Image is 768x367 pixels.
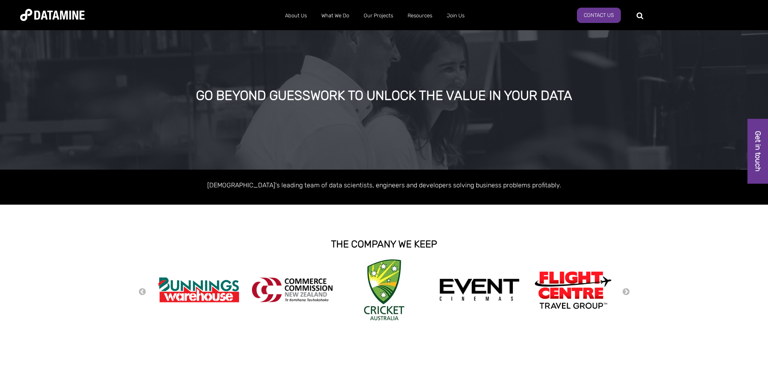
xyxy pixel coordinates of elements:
div: GO BEYOND GUESSWORK TO UNLOCK THE VALUE IN YOUR DATA [87,89,681,103]
img: event cinemas [439,278,520,302]
a: Contact Us [577,8,621,23]
img: Datamine [20,9,85,21]
strong: THE COMPANY WE KEEP [331,238,437,250]
img: Flight Centre [533,269,613,311]
img: Cricket Australia [364,259,404,320]
a: Get in touch [747,119,768,184]
button: Next [622,288,630,297]
a: What We Do [314,5,356,26]
button: Previous [138,288,146,297]
p: [DEMOGRAPHIC_DATA]'s leading team of data scientists, engineers and developers solving business p... [154,180,614,191]
img: Bunnings Warehouse [158,275,239,305]
img: commercecommission [252,278,333,302]
a: Join Us [439,5,472,26]
a: About Us [278,5,314,26]
a: Our Projects [356,5,400,26]
a: Resources [400,5,439,26]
